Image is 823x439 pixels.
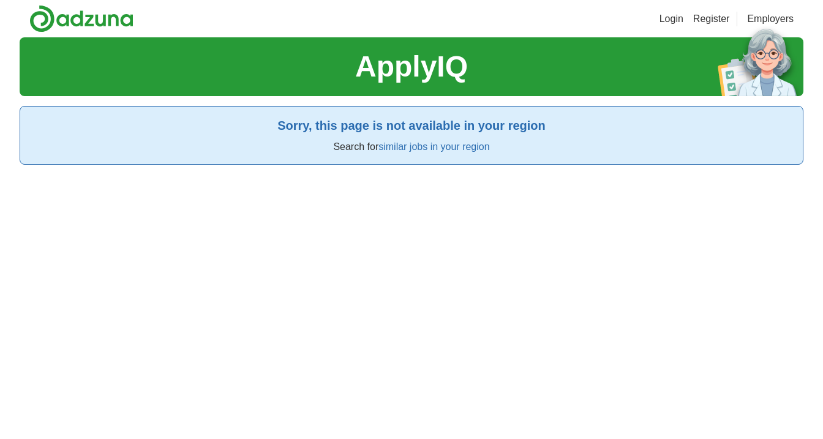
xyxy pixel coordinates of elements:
img: Adzuna logo [29,5,133,32]
p: Search for [30,140,793,154]
h2: Sorry, this page is not available in your region [30,116,793,135]
h1: ApplyIQ [355,45,468,89]
a: Register [693,12,730,26]
a: Employers [747,12,794,26]
a: similar jobs in your region [378,141,489,152]
a: Login [660,12,683,26]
